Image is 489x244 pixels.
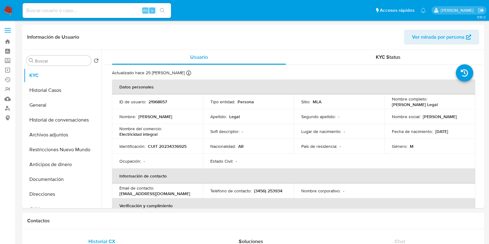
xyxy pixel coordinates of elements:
p: Nacionalidad : [210,143,236,149]
button: search-icon [156,6,169,15]
p: Lugar de nacimiento : [301,129,341,134]
p: MLA [313,99,321,105]
button: Anticipos de dinero [24,157,101,172]
p: AR [238,143,244,149]
button: Direcciones [24,187,101,202]
p: (3456) 253934 [254,188,282,194]
p: Nombre del comercio : [119,126,162,131]
button: Restricciones Nuevo Mundo [24,142,101,157]
p: Teléfono de contacto : [210,188,251,194]
p: Estado Civil : [210,158,233,164]
p: País de residencia : [301,143,337,149]
p: - [340,143,341,149]
p: - [343,188,344,194]
p: - [236,158,237,164]
a: Salir [478,7,484,14]
p: [PERSON_NAME] Legal [392,102,438,107]
span: Ver mirada por persona [412,30,465,45]
p: Email de contacto : [119,185,154,191]
p: - [338,114,339,119]
th: Información de contacto [112,169,475,183]
p: Nombre completo : [392,96,427,102]
span: Accesos rápidos [380,7,414,14]
button: Ver mirada por persona [404,30,479,45]
p: CUIT 20234336925 [148,143,187,149]
button: Buscar [29,58,34,63]
p: Apellido : [210,114,227,119]
button: Archivos adjuntos [24,127,101,142]
p: Ocupación : [119,158,141,164]
button: Historial de conversaciones [24,113,101,127]
h1: Contactos [27,218,479,224]
th: Datos personales [112,79,475,94]
button: Documentación [24,172,101,187]
p: ID de usuario : [119,99,146,105]
button: Volver al orden por defecto [94,58,99,65]
p: Identificación : [119,143,145,149]
p: - [144,158,145,164]
th: Verificación y cumplimiento [112,198,475,213]
p: Tipo entidad : [210,99,235,105]
p: [EMAIL_ADDRESS][DOMAIN_NAME] [119,191,190,196]
p: Soft descriptor : [210,129,239,134]
button: KYC [24,68,101,83]
p: 21968657 [148,99,167,105]
p: Nombre social : [392,114,420,119]
p: - [344,129,345,134]
span: s [151,7,153,13]
h1: Información de Usuario [27,34,79,40]
input: Buscar [35,58,89,64]
p: M [410,143,414,149]
input: Buscar usuario o caso... [23,6,171,15]
p: Legal [229,114,240,119]
p: [PERSON_NAME] [138,114,172,119]
p: Fecha de nacimiento : [392,129,433,134]
a: Notificaciones [421,8,426,13]
span: Usuario [190,54,208,61]
button: CVU [24,202,101,216]
p: Género : [392,143,407,149]
p: Actualizado hace 25 [PERSON_NAME] [112,70,185,76]
p: Persona [238,99,254,105]
span: KYC Status [376,54,401,61]
p: - [242,129,243,134]
p: [PERSON_NAME] [423,114,457,119]
p: Segundo apellido : [301,114,336,119]
p: [DATE] [435,129,448,134]
span: Alt [143,7,148,13]
p: florencia.lera@mercadolibre.com [441,7,476,13]
p: Sitio : [301,99,310,105]
button: General [24,98,101,113]
p: Nombre : [119,114,136,119]
p: Electricidad integral [119,131,157,137]
p: Nombre corporativo : [301,188,341,194]
button: Historial Casos [24,83,101,98]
